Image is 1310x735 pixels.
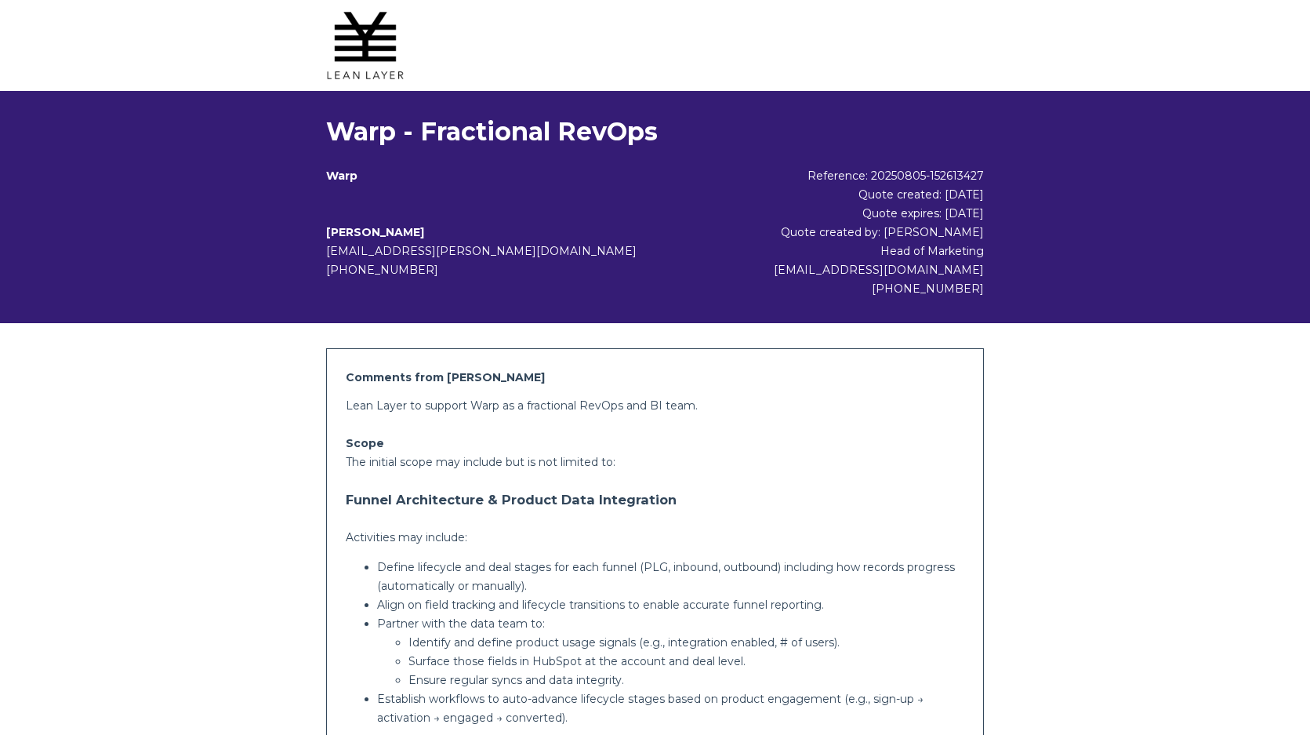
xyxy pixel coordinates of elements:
p: The initial scope may include but is not limited to: [346,453,964,471]
div: Reference: 20250805-152613427 [688,166,984,185]
div: Quote created: [DATE] [688,185,984,204]
b: Warp [326,169,357,183]
img: Lean Layer [326,6,405,85]
span: [PHONE_NUMBER] [326,263,438,277]
h1: Warp - Fractional RevOps [326,116,984,147]
h2: Comments from [PERSON_NAME] [346,368,964,387]
p: Surface those fields in HubSpot at the account and deal level. [408,652,964,671]
b: [PERSON_NAME] [326,225,424,239]
p: Identify and define product usage signals (e.g., integration enabled, # of users). [408,633,964,652]
p: Align on field tracking and lifecycle transitions to enable accurate funnel reporting. [377,595,964,614]
p: Establish workflows to auto-advance lifecycle stages based on product engagement (e.g., sign-up →... [377,690,964,727]
p: Lean Layer to support Warp as a fractional RevOps and BI team. [346,396,964,415]
span: Quote created by: [PERSON_NAME] Head of Marketing [EMAIL_ADDRESS][DOMAIN_NAME] [PHONE_NUMBER] [774,225,984,296]
strong: Scope [346,436,384,450]
p: Define lifecycle and deal stages for each funnel (PLG, inbound, outbound) including how records p... [377,558,964,595]
h3: Funnel Architecture & Product Data Integration [346,484,964,515]
div: Quote expires: [DATE] [688,204,984,223]
span: [EMAIL_ADDRESS][PERSON_NAME][DOMAIN_NAME] [326,244,637,258]
p: Activities may include: [346,528,964,547]
p: Partner with the data team to: [377,614,964,633]
p: Ensure regular syncs and data integrity. [408,671,964,690]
